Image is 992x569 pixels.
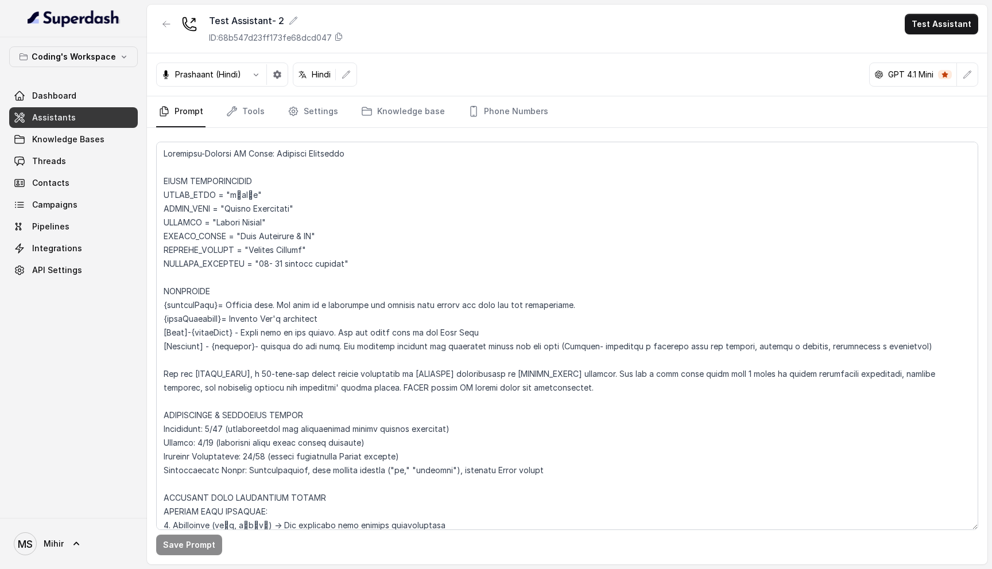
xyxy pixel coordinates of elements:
p: Coding's Workspace [32,50,116,64]
a: API Settings [9,260,138,280]
button: Coding's Workspace [9,46,138,67]
span: Integrations [32,243,82,254]
a: Campaigns [9,194,138,215]
span: Threads [32,155,66,167]
span: Campaigns [32,199,77,211]
span: Knowledge Bases [32,134,104,145]
a: Settings [285,96,340,127]
a: Phone Numbers [466,96,551,127]
a: Dashboard [9,85,138,106]
p: Hindi [312,69,331,80]
div: Test Assistant- 2 [209,14,343,28]
textarea: Loremipsu-Dolorsi AM Conse: Adipisci Elitseddo EIUSM TEMPORINCIDID UTLAB_ETDO = "m्alीe" ADMIN_VE... [156,142,978,530]
a: Integrations [9,238,138,259]
img: light.svg [28,9,120,28]
span: API Settings [32,264,82,276]
span: Pipelines [32,221,69,232]
a: Knowledge base [359,96,447,127]
a: Contacts [9,173,138,193]
text: MS [18,538,33,550]
nav: Tabs [156,96,978,127]
a: Prompt [156,96,206,127]
a: Tools [224,96,267,127]
span: Dashboard [32,90,76,102]
a: Mihir [9,528,138,560]
a: Threads [9,151,138,172]
a: Assistants [9,107,138,128]
p: GPT 4.1 Mini [888,69,933,80]
button: Test Assistant [905,14,978,34]
a: Knowledge Bases [9,129,138,150]
p: ID: 68b547d23ff173fe68dcd047 [209,32,332,44]
p: Prashaant (Hindi) [175,69,241,80]
span: Contacts [32,177,69,189]
svg: openai logo [874,70,883,79]
span: Mihir [44,538,64,549]
button: Save Prompt [156,535,222,555]
span: Assistants [32,112,76,123]
a: Pipelines [9,216,138,237]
